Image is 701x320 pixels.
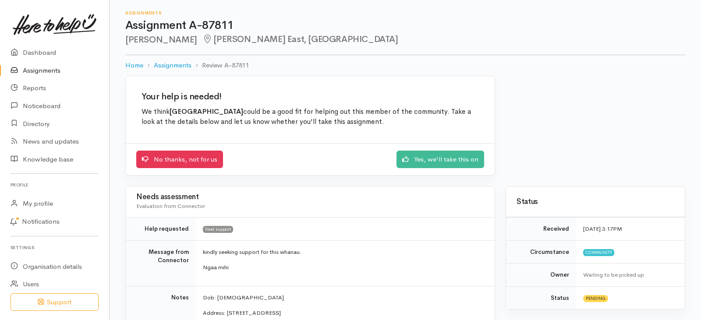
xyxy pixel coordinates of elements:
td: Status [506,286,576,309]
li: Review A-87811 [191,60,249,70]
time: [DATE] 3:17PM [583,225,622,232]
h3: Status [517,198,674,206]
span: Food support [203,226,233,233]
td: Owner [506,264,576,287]
h3: Needs assessment [136,193,484,201]
p: We think could be a good fit for helping out this member of the community. Take a look at the det... [142,107,479,127]
nav: breadcrumb [125,55,685,76]
span: [PERSON_NAME] East, [GEOGRAPHIC_DATA] [202,34,398,45]
div: Waiting to be picked up [583,271,674,279]
p: Ngaa mihi [203,263,484,272]
h1: Assignment A-87811 [125,19,685,32]
a: No thanks, not for us [136,151,223,169]
button: Support [11,293,99,311]
span: Evaluation from Connector [136,202,205,210]
td: Circumstance [506,240,576,264]
td: Help requested [126,218,196,241]
h2: [PERSON_NAME] [125,35,685,45]
a: Yes, we'll take this on [397,151,484,169]
a: Assignments [154,60,191,70]
b: [GEOGRAPHIC_DATA] [170,107,243,116]
h6: Assignments [125,11,685,15]
p: Dob: [DEMOGRAPHIC_DATA] [203,293,484,302]
p: kindly seeking support for this whanau. [203,248,484,257]
h2: Your help is needed! [142,92,479,102]
td: Received [506,218,576,241]
span: Pending [583,295,608,302]
span: Community [583,249,614,256]
p: Address: [STREET_ADDRESS] [203,309,484,317]
a: Home [125,60,143,70]
h6: Profile [11,179,99,191]
td: Message from Connector [126,240,196,286]
h6: Settings [11,242,99,253]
